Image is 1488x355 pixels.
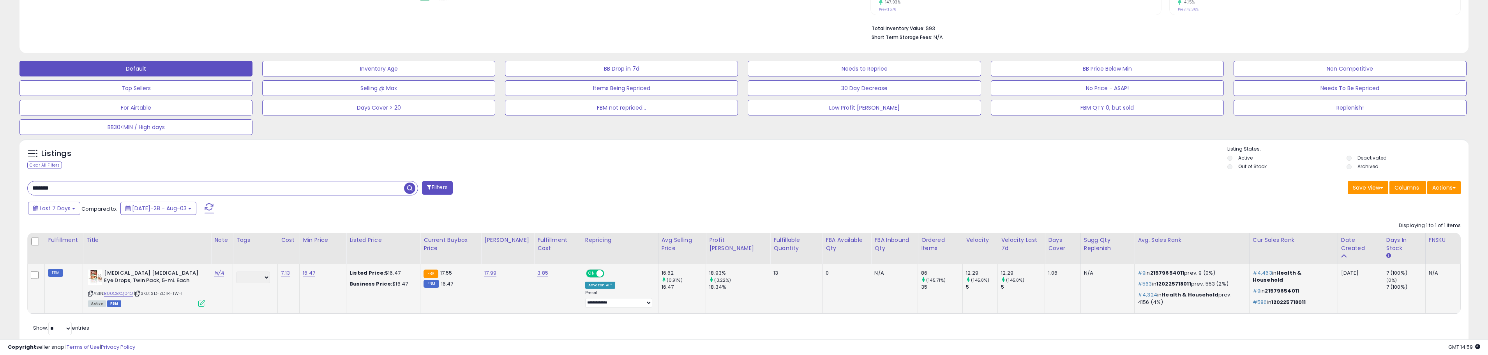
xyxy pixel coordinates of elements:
[1429,270,1454,277] div: N/A
[81,205,117,213] span: Compared to:
[33,324,89,332] span: Show: entries
[971,277,989,283] small: (145.8%)
[1386,277,1397,283] small: (0%)
[826,236,868,252] div: FBA Available Qty
[667,277,683,283] small: (0.91%)
[1150,269,1184,277] span: 21579654011
[424,280,439,288] small: FBM
[67,343,100,351] a: Terms of Use
[1084,270,1128,277] div: N/A
[1253,299,1332,306] p: in
[1227,146,1469,153] p: Listing States:
[440,269,452,277] span: 17.55
[281,269,290,277] a: 7.13
[48,236,79,244] div: Fulfillment
[662,236,703,252] div: Avg Selling Price
[966,284,997,291] div: 5
[349,280,414,288] div: $16.47
[1080,233,1134,264] th: Please note that this number is a calculation based on your required days of coverage and your ve...
[714,277,731,283] small: (3.22%)
[505,61,738,76] button: BB Drop in 7d
[879,7,896,12] small: Prev: $576
[1138,270,1243,277] p: in prev: 9 (0%)
[709,284,770,291] div: 18.34%
[872,25,925,32] b: Total Inventory Value:
[8,344,135,351] div: seller snap | |
[1427,181,1461,194] button: Actions
[422,181,452,195] button: Filters
[262,100,495,115] button: Days Cover > 20
[8,343,36,351] strong: Copyright
[1394,184,1419,192] span: Columns
[1386,284,1425,291] div: 7 (100%)
[86,236,208,244] div: Title
[1253,269,1272,277] span: #4,463
[1389,181,1426,194] button: Columns
[19,61,252,76] button: Default
[1253,236,1334,244] div: Cur Sales Rank
[88,270,102,285] img: 41MOloT+VsL._SL40_.jpg
[773,270,816,277] div: 13
[1001,270,1045,277] div: 12.29
[921,236,959,252] div: Ordered Items
[874,236,914,252] div: FBA inbound Qty
[262,80,495,96] button: Selling @ Max
[966,236,994,244] div: Velocity
[1001,284,1045,291] div: 5
[773,236,819,252] div: Fulfillable Quantity
[19,100,252,115] button: For Airtable
[585,236,655,244] div: Repricing
[1234,80,1467,96] button: Needs To Be Repriced
[104,290,133,297] a: B00CBXQ04O
[1156,280,1191,288] span: 120225718011
[991,80,1224,96] button: No Price - ASAP!
[441,280,454,288] span: 16.47
[1253,288,1332,295] p: in
[505,100,738,115] button: FBM not repriced...
[19,119,252,135] button: BB30<MIN / High days
[1253,269,1301,284] span: Health & Household
[587,270,597,277] span: ON
[120,202,196,215] button: [DATE]-28 - Aug-03
[966,270,997,277] div: 12.29
[1357,154,1387,161] label: Deactivated
[1238,163,1267,170] label: Out of Stock
[709,236,767,252] div: Profit [PERSON_NAME]
[19,80,252,96] button: Top Sellers
[921,270,962,277] div: 86
[1138,280,1152,288] span: #563
[603,270,615,277] span: OFF
[874,270,912,277] div: N/A
[1253,287,1260,295] span: #9
[1234,100,1467,115] button: Replenish!
[1399,222,1461,229] div: Displaying 1 to 1 of 1 items
[1253,270,1332,284] p: in
[424,270,438,278] small: FBA
[1253,298,1267,306] span: #586
[484,236,531,244] div: [PERSON_NAME]
[1238,154,1253,161] label: Active
[926,277,946,283] small: (145.71%)
[1138,269,1146,277] span: #9
[214,269,224,277] a: N/A
[872,34,932,41] b: Short Term Storage Fees:
[27,162,62,169] div: Clear All Filters
[281,236,296,244] div: Cost
[748,100,981,115] button: Low Profit [PERSON_NAME]
[349,236,417,244] div: Listed Price
[1271,298,1306,306] span: 120225718011
[41,148,71,159] h5: Listings
[349,269,385,277] b: Listed Price:
[349,270,414,277] div: $16.47
[101,343,135,351] a: Privacy Policy
[1265,287,1299,295] span: 21579654011
[1138,236,1246,244] div: Avg. Sales Rank
[537,269,548,277] a: 3.85
[303,269,315,277] a: 16.47
[1048,236,1077,252] div: Days Cover
[134,290,182,296] span: | SKU: SD-ZDTR-TW-1
[484,269,496,277] a: 17.99
[1001,236,1041,252] div: Velocity Last 7d
[88,300,106,307] span: All listings currently available for purchase on Amazon
[1161,291,1218,298] span: Health & Household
